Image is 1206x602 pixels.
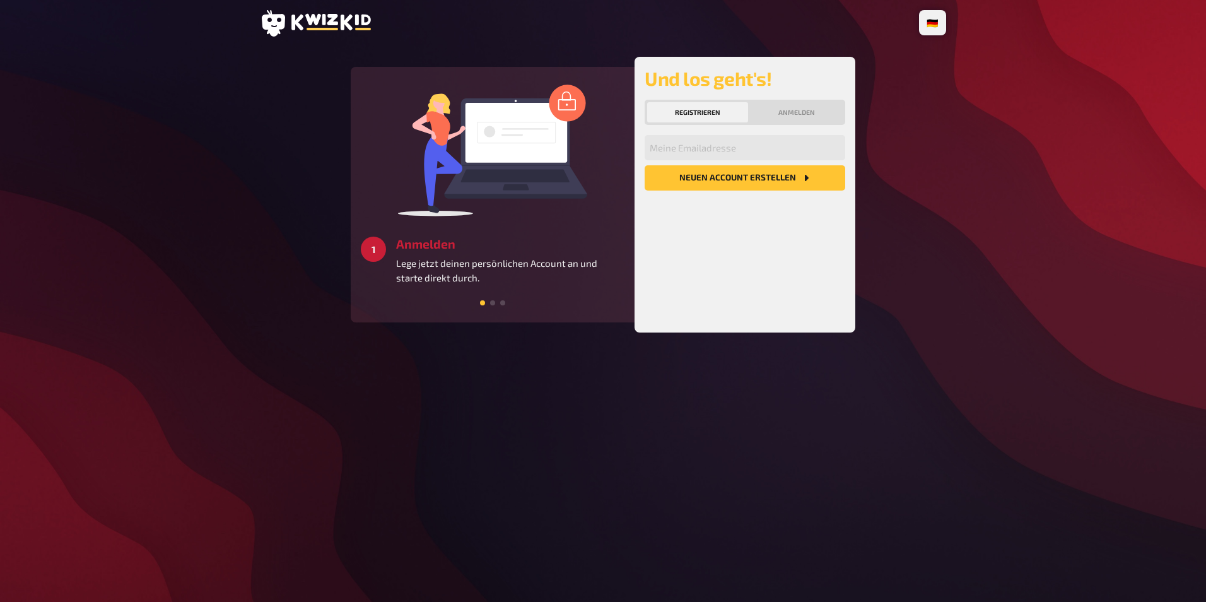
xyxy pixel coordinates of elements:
[645,67,845,90] h2: Und los geht's!
[396,237,624,251] h3: Anmelden
[645,135,845,160] input: Meine Emailadresse
[922,13,944,33] li: 🇩🇪
[751,102,843,122] button: Anmelden
[647,102,748,122] button: Registrieren
[398,84,587,216] img: log in
[361,237,386,262] div: 1
[645,165,845,191] button: Neuen Account Erstellen
[396,256,624,285] p: Lege jetzt deinen persönlichen Account an und starte direkt durch.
